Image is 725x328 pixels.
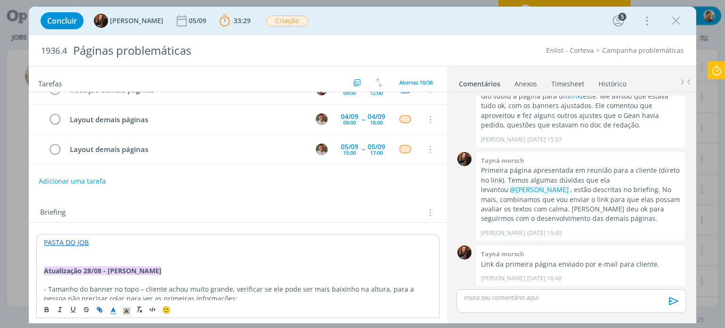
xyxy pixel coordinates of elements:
p: [PERSON_NAME] [481,229,525,237]
span: [DATE] 15:37 [527,135,562,144]
button: T [315,142,329,156]
b: Tayná morsch [481,250,524,258]
a: Timesheet [551,75,585,89]
img: T [457,245,472,260]
div: Layout demais páginas [66,114,307,126]
p: Link da primeira página enviado por e-mail para cliente. [481,260,680,269]
div: 04/09 [341,113,358,120]
button: Adicionar uma tarefa [38,173,106,190]
button: 5 [611,13,626,28]
a: Comentários [458,75,501,89]
span: -- [362,86,364,93]
a: Campanha problemáticas [602,46,684,55]
span: -- [362,116,364,123]
button: T[PERSON_NAME] [94,14,163,28]
button: T [315,172,329,186]
div: Anexos [514,79,537,89]
a: PASTA DO JOB [44,238,89,247]
button: 33:29 [217,13,253,28]
img: T [457,152,472,166]
div: 04/09 [368,113,385,120]
span: Concluir [47,17,77,25]
strong: Atualização 28/08 - [PERSON_NAME] [44,266,161,275]
p: Gio subiu a página para um teste. Me avisou que estava tudo ok, com os banners ajustados. Ele com... [481,92,680,130]
p: Primeira página apresentada em reunião para a cliente (direto no link). Temos algumas dúvidas que... [481,166,680,224]
span: 🙂 [162,305,171,314]
button: T [315,112,329,126]
span: -- [362,146,364,152]
div: 09:00 [343,90,356,95]
p: [PERSON_NAME] [481,135,525,144]
span: Cor de Fundo [120,304,133,315]
button: 🙂 [160,304,173,315]
span: [DATE] 15:40 [527,229,562,237]
div: Páginas problemáticas [69,39,412,62]
div: dialog [29,7,696,323]
img: T [316,143,328,155]
div: 15:00 [343,150,356,155]
div: 09:00 [343,120,356,125]
div: 12:00 [370,90,383,95]
span: Briefing [40,207,66,219]
span: Tarefas [38,77,62,88]
a: link [569,92,581,101]
div: 18:00 [370,120,383,125]
img: T [316,113,328,125]
span: Cor do Texto [107,304,120,315]
div: 05/09 [341,143,358,150]
button: Criação [266,15,309,27]
a: Histórico [598,75,627,89]
span: 1936.4 [41,46,67,56]
div: 05/09 [189,17,208,24]
div: 05/09 [368,143,385,150]
div: 17:00 [370,150,383,155]
span: [DATE] 16:48 [527,274,562,283]
img: arrow-down-up.svg [376,78,382,87]
b: Tayná morsch [481,156,524,165]
span: [PERSON_NAME] [110,17,163,24]
div: 5 [618,13,626,21]
span: - Tamanho do banner no topo – cliente achou muito grande, verificar se ele pode ser mais baixinho... [44,285,416,303]
a: Enlist - Corteva [546,46,594,55]
img: T [94,14,108,28]
span: 33:29 [234,16,251,25]
span: Criação [266,16,308,26]
p: [PERSON_NAME] [481,274,525,283]
span: Abertas 10/36 [399,79,433,86]
span: @[PERSON_NAME] [510,185,569,194]
div: Layout demais páginas [66,143,307,155]
button: Concluir [41,12,84,29]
